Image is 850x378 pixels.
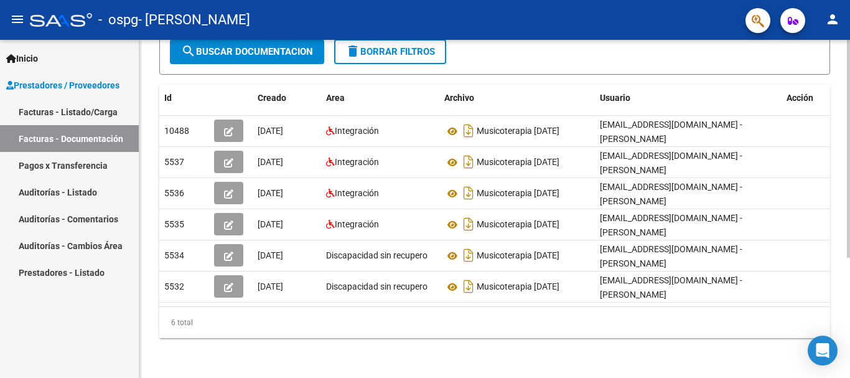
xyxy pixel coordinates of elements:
[600,244,742,268] span: [EMAIL_ADDRESS][DOMAIN_NAME] - [PERSON_NAME]
[6,52,38,65] span: Inicio
[159,307,830,338] div: 6 total
[258,250,283,260] span: [DATE]
[477,158,559,168] span: Musicoterapia [DATE]
[164,250,184,260] span: 5534
[326,93,345,103] span: Area
[253,85,321,111] datatable-header-cell: Creado
[477,220,559,230] span: Musicoterapia [DATE]
[460,152,477,172] i: Descargar documento
[600,275,742,300] span: [EMAIL_ADDRESS][DOMAIN_NAME] - [PERSON_NAME]
[477,251,559,261] span: Musicoterapia [DATE]
[164,219,184,229] span: 5535
[6,78,119,92] span: Prestadores / Proveedores
[335,157,379,167] span: Integración
[164,188,184,198] span: 5536
[164,281,184,291] span: 5532
[326,250,427,260] span: Discapacidad sin recupero
[460,183,477,203] i: Descargar documento
[477,126,559,136] span: Musicoterapia [DATE]
[181,46,313,57] span: Buscar Documentacion
[600,120,742,144] span: [EMAIL_ADDRESS][DOMAIN_NAME] - [PERSON_NAME]
[164,126,189,136] span: 10488
[345,44,360,59] mat-icon: delete
[258,93,286,103] span: Creado
[477,189,559,199] span: Musicoterapia [DATE]
[170,39,324,64] button: Buscar Documentacion
[439,85,595,111] datatable-header-cell: Archivo
[334,39,446,64] button: Borrar Filtros
[335,188,379,198] span: Integración
[258,281,283,291] span: [DATE]
[460,245,477,265] i: Descargar documento
[782,85,844,111] datatable-header-cell: Acción
[326,281,427,291] span: Discapacidad sin recupero
[787,93,813,103] span: Acción
[460,276,477,296] i: Descargar documento
[600,151,742,175] span: [EMAIL_ADDRESS][DOMAIN_NAME] - [PERSON_NAME]
[335,219,379,229] span: Integración
[600,213,742,237] span: [EMAIL_ADDRESS][DOMAIN_NAME] - [PERSON_NAME]
[258,219,283,229] span: [DATE]
[600,93,630,103] span: Usuario
[258,126,283,136] span: [DATE]
[345,46,435,57] span: Borrar Filtros
[335,126,379,136] span: Integración
[595,85,782,111] datatable-header-cell: Usuario
[181,44,196,59] mat-icon: search
[600,182,742,206] span: [EMAIL_ADDRESS][DOMAIN_NAME] - [PERSON_NAME]
[138,6,250,34] span: - [PERSON_NAME]
[321,85,439,111] datatable-header-cell: Area
[477,282,559,292] span: Musicoterapia [DATE]
[444,93,474,103] span: Archivo
[825,12,840,27] mat-icon: person
[258,188,283,198] span: [DATE]
[164,93,172,103] span: Id
[98,6,138,34] span: - ospg
[258,157,283,167] span: [DATE]
[460,121,477,141] i: Descargar documento
[808,336,838,366] div: Open Intercom Messenger
[164,157,184,167] span: 5537
[159,85,209,111] datatable-header-cell: Id
[460,214,477,234] i: Descargar documento
[10,12,25,27] mat-icon: menu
